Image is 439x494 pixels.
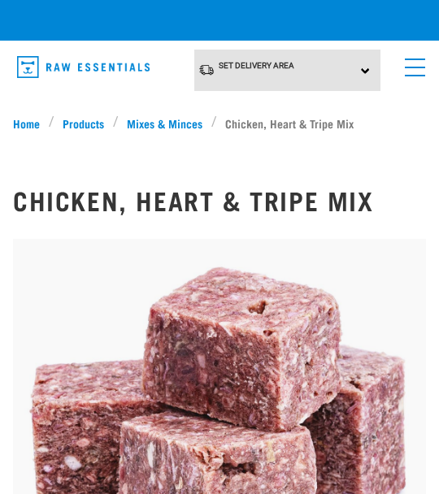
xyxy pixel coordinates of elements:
[13,115,49,132] a: Home
[219,61,294,70] span: Set Delivery Area
[54,115,113,132] a: Products
[13,185,426,214] h1: Chicken, Heart & Tripe Mix
[17,56,150,78] img: Raw Essentials Logo
[13,115,426,132] nav: breadcrumbs
[119,115,211,132] a: Mixes & Minces
[397,49,426,78] a: menu
[198,63,215,76] img: van-moving.png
